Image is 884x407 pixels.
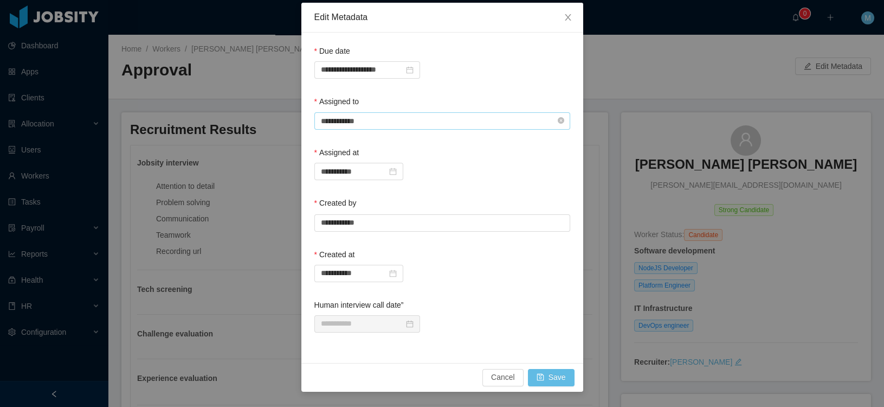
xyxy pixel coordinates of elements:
i: icon: calendar [406,66,414,74]
label: Assigned at [314,148,359,157]
i: icon: calendar [389,270,397,277]
button: icon: saveSave [528,369,575,386]
i: icon: close [564,13,572,22]
button: Cancel [482,369,524,386]
button: Close [553,3,583,33]
label: Assigned to [314,97,359,106]
i: icon: calendar [406,320,414,328]
div: Edit Metadata [314,11,570,23]
label: Created by [314,199,357,207]
label: Created at [314,250,355,259]
label: Human interview call date” [314,301,404,309]
i: icon: close-circle [558,117,564,124]
i: icon: calendar [389,168,397,175]
label: Due date [314,47,350,55]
